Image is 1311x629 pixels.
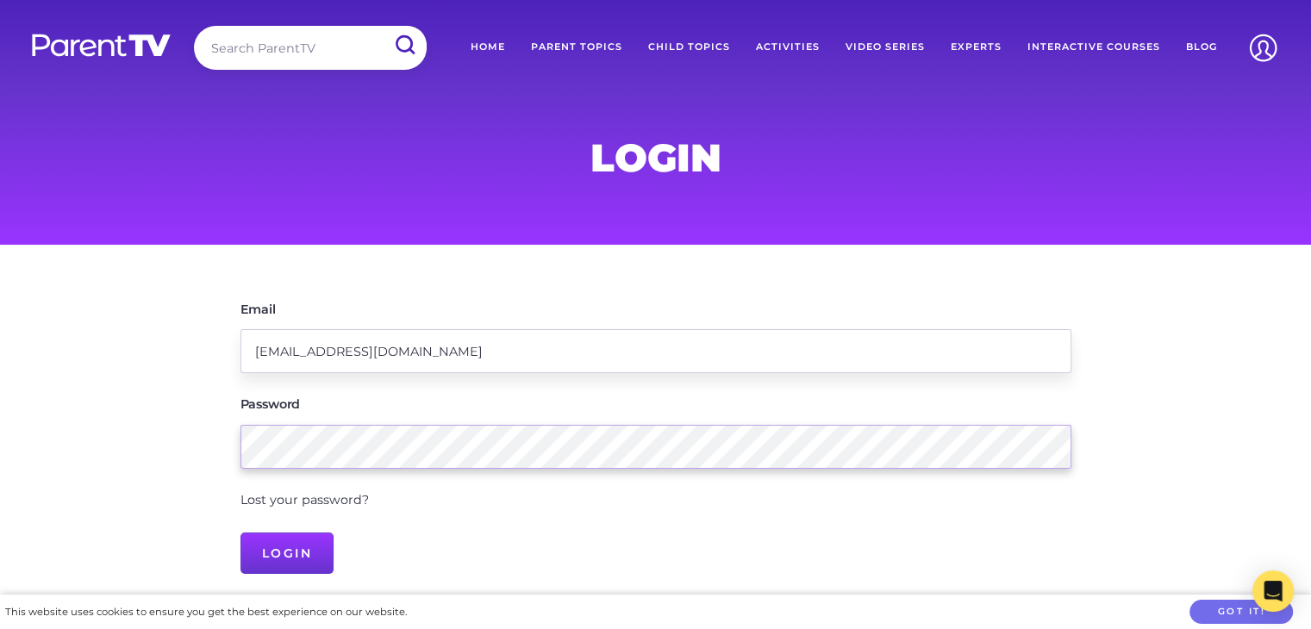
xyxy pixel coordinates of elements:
a: Video Series [833,26,938,69]
a: Activities [743,26,833,69]
a: Interactive Courses [1014,26,1173,69]
a: Lost your password? [240,492,369,508]
img: parenttv-logo-white.4c85aaf.svg [30,33,172,58]
div: Open Intercom Messenger [1252,570,1294,612]
img: Account [1241,26,1285,70]
a: Blog [1173,26,1230,69]
label: Email [240,303,276,315]
h1: Login [240,140,1071,175]
label: Password [240,398,301,410]
button: Got it! [1189,600,1293,625]
input: Login [240,532,334,574]
input: Search ParentTV [194,26,427,70]
div: This website uses cookies to ensure you get the best experience on our website. [5,603,407,621]
a: Home [458,26,518,69]
a: Parent Topics [518,26,635,69]
input: Submit [382,26,427,65]
a: Experts [938,26,1014,69]
a: Child Topics [635,26,743,69]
